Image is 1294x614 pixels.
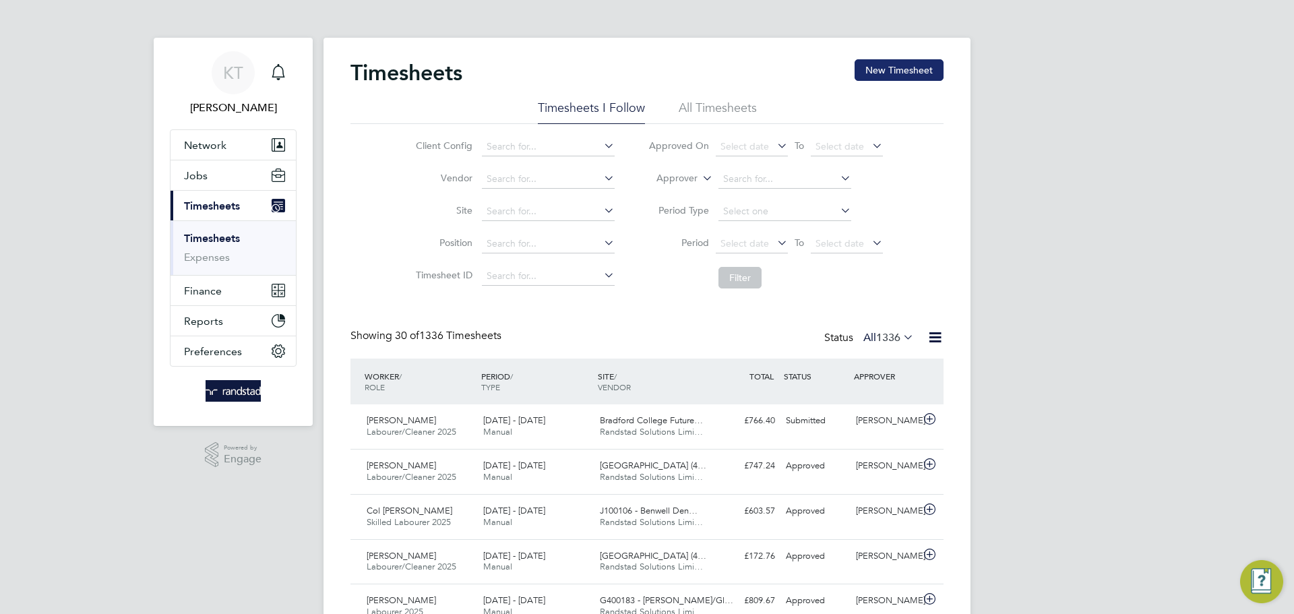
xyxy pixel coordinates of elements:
label: Approved On [648,140,709,152]
span: Manual [483,426,512,437]
span: [PERSON_NAME] [367,460,436,471]
div: STATUS [780,364,851,388]
button: Reports [171,306,296,336]
span: Col [PERSON_NAME] [367,505,452,516]
div: £809.67 [710,590,780,612]
span: Skilled Labourer 2025 [367,516,451,528]
div: [PERSON_NAME] [851,545,921,567]
label: Site [412,204,472,216]
input: Search for... [482,235,615,253]
span: Timesheets [184,199,240,212]
label: Approver [637,172,698,185]
div: Approved [780,590,851,612]
input: Search for... [482,137,615,156]
span: / [510,371,513,381]
label: All [863,331,914,344]
span: 30 of [395,329,419,342]
span: To [791,234,808,251]
span: Labourer/Cleaner 2025 [367,471,456,483]
label: Timesheet ID [412,269,472,281]
div: Status [824,329,917,348]
span: [PERSON_NAME] [367,594,436,606]
span: VENDOR [598,381,631,392]
span: [DATE] - [DATE] [483,460,545,471]
span: TOTAL [749,371,774,381]
div: Approved [780,455,851,477]
span: Network [184,139,226,152]
div: APPROVER [851,364,921,388]
span: Engage [224,454,261,465]
span: Manual [483,561,512,572]
span: Manual [483,516,512,528]
span: TYPE [481,381,500,392]
span: To [791,137,808,154]
span: Powered by [224,442,261,454]
div: Approved [780,500,851,522]
div: £172.76 [710,545,780,567]
button: Jobs [171,160,296,190]
span: [PERSON_NAME] [367,415,436,426]
button: Finance [171,276,296,305]
span: [PERSON_NAME] [367,550,436,561]
span: / [614,371,617,381]
span: Bradford College Future… [600,415,703,426]
div: [PERSON_NAME] [851,410,921,432]
a: Go to home page [170,380,297,402]
div: Submitted [780,410,851,432]
div: [PERSON_NAME] [851,500,921,522]
span: Select date [720,237,769,249]
span: Labourer/Cleaner 2025 [367,561,456,572]
button: Preferences [171,336,296,366]
div: [PERSON_NAME] [851,590,921,612]
span: / [399,371,402,381]
nav: Main navigation [154,38,313,426]
span: Randstad Solutions Limi… [600,471,703,483]
input: Search for... [482,170,615,189]
label: Position [412,237,472,249]
label: Period Type [648,204,709,216]
a: Expenses [184,251,230,264]
span: Manual [483,471,512,483]
span: J100106 - Benwell Den… [600,505,698,516]
div: Showing [350,329,504,343]
span: Preferences [184,345,242,358]
span: G400183 - [PERSON_NAME]/Gl… [600,594,733,606]
span: Reports [184,315,223,328]
div: £603.57 [710,500,780,522]
button: Filter [718,267,762,288]
div: £747.24 [710,455,780,477]
span: [GEOGRAPHIC_DATA] (4… [600,460,706,471]
input: Search for... [482,267,615,286]
label: Vendor [412,172,472,184]
span: Jobs [184,169,208,182]
div: PERIOD [478,364,594,399]
a: Powered byEngage [205,442,262,468]
button: New Timesheet [855,59,944,81]
span: [DATE] - [DATE] [483,550,545,561]
div: SITE [594,364,711,399]
label: Period [648,237,709,249]
span: Randstad Solutions Limi… [600,426,703,437]
div: [PERSON_NAME] [851,455,921,477]
button: Engage Resource Center [1240,560,1283,603]
div: WORKER [361,364,478,399]
button: Network [171,130,296,160]
a: Timesheets [184,232,240,245]
div: Approved [780,545,851,567]
span: [GEOGRAPHIC_DATA] (4… [600,550,706,561]
span: [DATE] - [DATE] [483,505,545,516]
span: 1336 [876,331,900,344]
span: Finance [184,284,222,297]
span: Randstad Solutions Limi… [600,516,703,528]
span: Kieran Trotter [170,100,297,116]
a: KT[PERSON_NAME] [170,51,297,116]
li: Timesheets I Follow [538,100,645,124]
div: £766.40 [710,410,780,432]
div: Timesheets [171,220,296,275]
span: [DATE] - [DATE] [483,415,545,426]
label: Client Config [412,140,472,152]
span: Labourer/Cleaner 2025 [367,426,456,437]
span: Randstad Solutions Limi… [600,561,703,572]
input: Search for... [718,170,851,189]
li: All Timesheets [679,100,757,124]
